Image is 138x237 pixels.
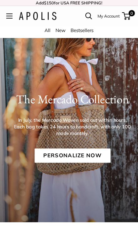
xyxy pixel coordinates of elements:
h1: The Mercado Collection [13,88,132,110]
a: Personalize Now [34,148,110,163]
button: Open menu [6,13,13,19]
img: Apolis [19,12,56,20]
a: All [45,27,50,33]
span: $150 [44,0,54,5]
a: 0 [123,12,130,20]
a: Bestsellers [71,27,93,33]
a: My Account [98,12,120,20]
a: Open search [85,13,92,19]
span: 0 [129,10,135,16]
p: In July, the Mercado Woven sold out within hours. Each bag takes 24 hours to handcraft, with only... [13,117,132,137]
a: New [56,27,66,33]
